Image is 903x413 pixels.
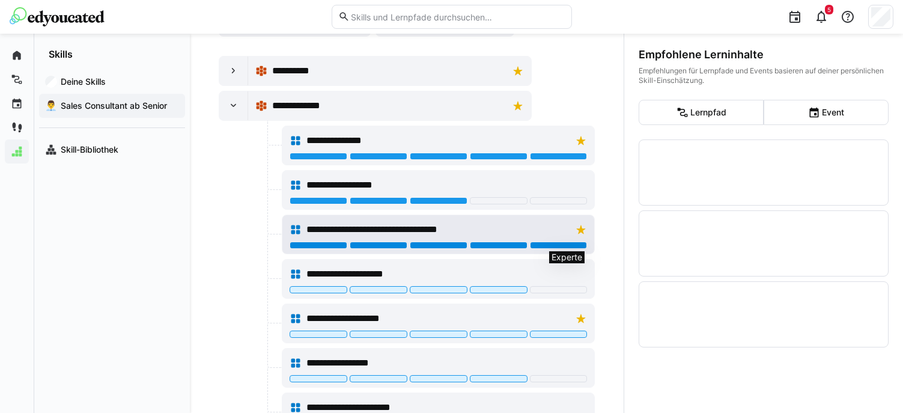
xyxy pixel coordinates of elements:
span: 5 [827,6,831,13]
div: Empfehlungen für Lernpfade und Events basieren auf deiner persönlichen Skill-Einschätzung. [639,66,889,85]
eds-button-option: Lernpfad [639,100,764,125]
div: Empfohlene Lerninhalte [639,48,889,61]
p: Experte [552,252,582,262]
input: Skills und Lernpfade durchsuchen… [350,11,565,22]
eds-button-option: Event [764,100,889,125]
span: Sales Consultant ab Senior [59,100,179,112]
div: 👨‍💼 [45,99,57,111]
